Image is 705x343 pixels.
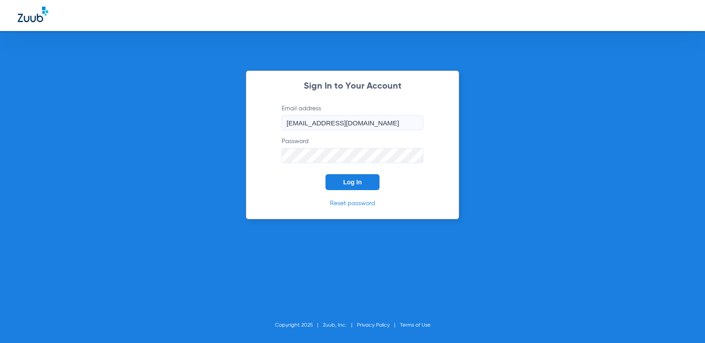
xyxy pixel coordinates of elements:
li: Copyright 2025 [275,321,323,330]
label: Password [282,137,423,163]
a: Reset password [330,200,375,207]
input: Password [282,148,423,163]
li: Zuub, Inc. [323,321,357,330]
a: Terms of Use [400,323,430,328]
h2: Sign In to Your Account [268,82,437,91]
img: Zuub Logo [18,7,48,22]
input: Email address [282,115,423,130]
iframe: Chat Widget [661,300,705,343]
span: Log In [343,179,362,186]
a: Privacy Policy [357,323,390,328]
label: Email address [282,104,423,130]
button: Log In [325,174,380,190]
